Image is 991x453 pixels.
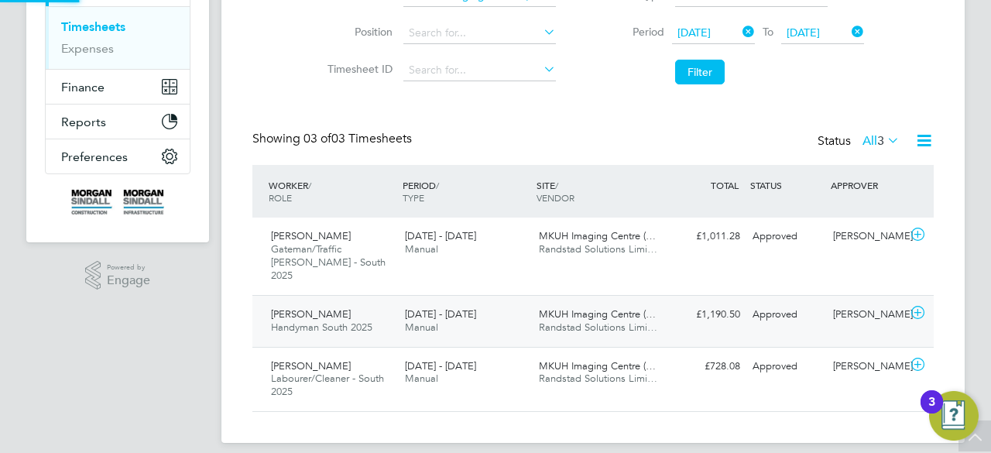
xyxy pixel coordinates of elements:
[539,307,656,321] span: MKUH Imaging Centre (…
[308,179,311,191] span: /
[46,6,190,69] div: Timesheets
[787,26,820,39] span: [DATE]
[405,242,438,256] span: Manual
[271,321,372,334] span: Handyman South 2025
[71,190,164,214] img: morgansindall-logo-retina.png
[46,139,190,173] button: Preferences
[666,224,746,249] div: £1,011.28
[46,70,190,104] button: Finance
[107,261,150,274] span: Powered by
[677,26,711,39] span: [DATE]
[323,25,393,39] label: Position
[818,131,903,153] div: Status
[758,22,778,42] span: To
[323,62,393,76] label: Timesheet ID
[877,133,884,149] span: 3
[827,171,907,199] div: APPROVER
[539,372,657,385] span: Randstad Solutions Limi…
[61,115,106,129] span: Reports
[403,191,424,204] span: TYPE
[403,22,556,44] input: Search for...
[595,25,664,39] label: Period
[539,242,657,256] span: Randstad Solutions Limi…
[271,372,384,398] span: Labourer/Cleaner - South 2025
[405,307,476,321] span: [DATE] - [DATE]
[746,302,827,328] div: Approved
[405,229,476,242] span: [DATE] - [DATE]
[666,302,746,328] div: £1,190.50
[929,391,979,441] button: Open Resource Center, 3 new notifications
[827,302,907,328] div: [PERSON_NAME]
[61,80,105,94] span: Finance
[746,354,827,379] div: Approved
[265,171,399,211] div: WORKER
[405,321,438,334] span: Manual
[269,191,292,204] span: ROLE
[271,307,351,321] span: [PERSON_NAME]
[666,354,746,379] div: £728.08
[675,60,725,84] button: Filter
[61,19,125,34] a: Timesheets
[46,105,190,139] button: Reports
[533,171,667,211] div: SITE
[827,354,907,379] div: [PERSON_NAME]
[928,402,935,422] div: 3
[399,171,533,211] div: PERIOD
[555,179,558,191] span: /
[537,191,574,204] span: VENDOR
[303,131,331,146] span: 03 of
[271,359,351,372] span: [PERSON_NAME]
[539,359,656,372] span: MKUH Imaging Centre (…
[539,321,657,334] span: Randstad Solutions Limi…
[436,179,439,191] span: /
[252,131,415,147] div: Showing
[61,41,114,56] a: Expenses
[403,60,556,81] input: Search for...
[271,242,386,282] span: Gateman/Traffic [PERSON_NAME] - South 2025
[61,149,128,164] span: Preferences
[107,274,150,287] span: Engage
[45,190,190,214] a: Go to home page
[862,133,900,149] label: All
[711,179,739,191] span: TOTAL
[746,224,827,249] div: Approved
[405,372,438,385] span: Manual
[746,171,827,199] div: STATUS
[303,131,412,146] span: 03 Timesheets
[405,359,476,372] span: [DATE] - [DATE]
[271,229,351,242] span: [PERSON_NAME]
[85,261,151,290] a: Powered byEngage
[539,229,656,242] span: MKUH Imaging Centre (…
[827,224,907,249] div: [PERSON_NAME]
